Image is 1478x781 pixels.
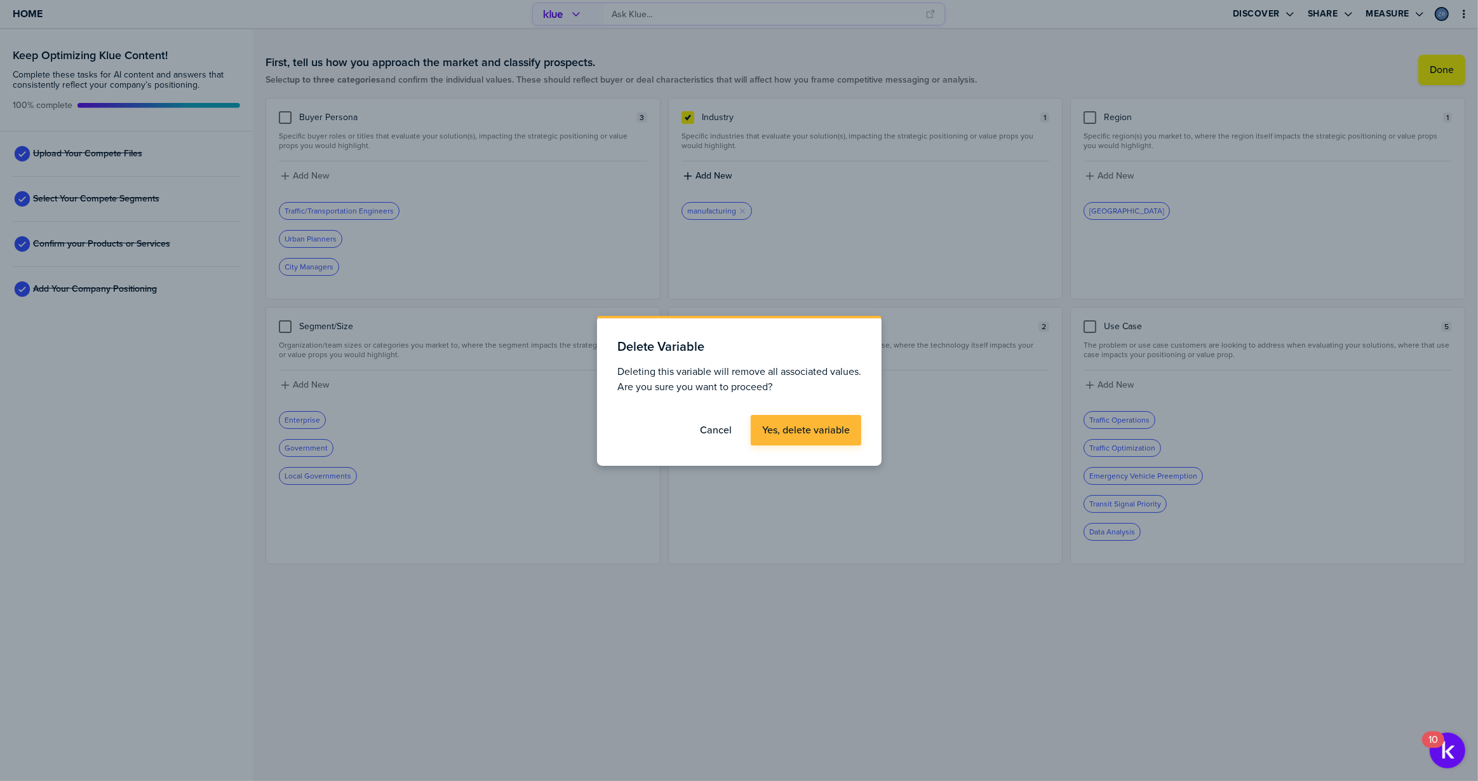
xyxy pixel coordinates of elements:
button: Open Resource Center, 10 new notifications [1430,733,1465,768]
div: 10 [1428,740,1438,756]
button: Yes, delete variable [751,415,861,445]
button: Cancel [689,415,743,445]
label: Cancel [700,424,732,437]
span: Deleting this variable will remove all associated values. Are you sure you want to proceed? [617,364,861,395]
label: Yes, delete variable [762,424,850,437]
h1: Delete Variable [617,339,704,354]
